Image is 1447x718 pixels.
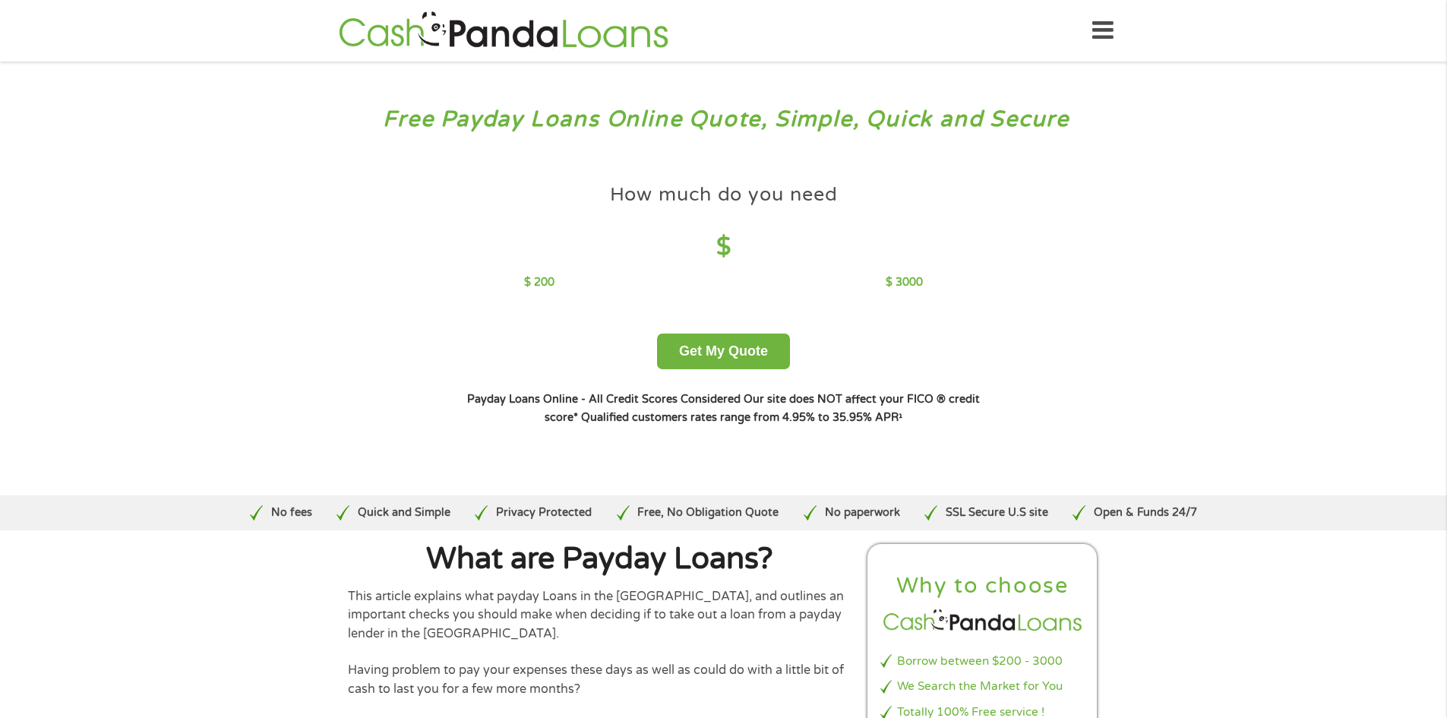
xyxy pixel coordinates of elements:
[348,587,852,643] p: This article explains what payday Loans in the [GEOGRAPHIC_DATA], and outlines an important check...
[581,411,902,424] strong: Qualified customers rates range from 4.95% to 35.95% APR¹
[637,504,779,521] p: Free, No Obligation Quote
[1094,504,1197,521] p: Open & Funds 24/7
[348,544,852,574] h1: What are Payday Loans?
[886,274,923,291] p: $ 3000
[880,653,1085,670] li: Borrow between $200 - 3000
[524,274,554,291] p: $ 200
[524,232,923,263] h4: $
[610,182,838,207] h4: How much do you need
[880,572,1085,600] h2: Why to choose
[467,393,741,406] strong: Payday Loans Online - All Credit Scores Considered
[358,504,450,521] p: Quick and Simple
[880,678,1085,695] li: We Search the Market for You
[348,661,852,698] p: Having problem to pay your expenses these days as well as could do with a little bit of cash to l...
[657,334,790,369] button: Get My Quote
[545,393,980,424] strong: Our site does NOT affect your FICO ® credit score*
[825,504,900,521] p: No paperwork
[334,9,673,52] img: GetLoanNow Logo
[496,504,592,521] p: Privacy Protected
[271,504,312,521] p: No fees
[44,106,1404,134] h3: Free Payday Loans Online Quote, Simple, Quick and Secure
[946,504,1048,521] p: SSL Secure U.S site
